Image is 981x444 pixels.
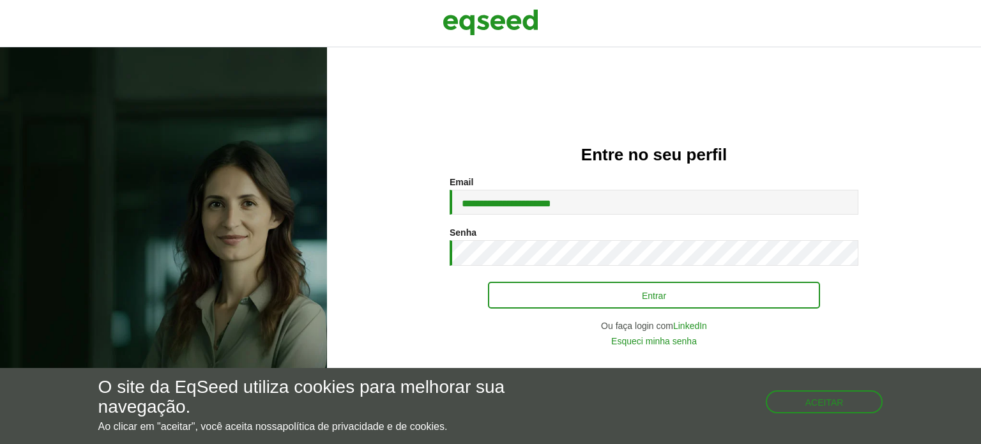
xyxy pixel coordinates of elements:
[611,337,697,346] a: Esqueci minha senha
[98,378,569,417] h5: O site da EqSeed utiliza cookies para melhorar sua navegação.
[443,6,538,38] img: EqSeed Logo
[450,178,473,187] label: Email
[282,422,445,432] a: política de privacidade e de cookies
[673,321,707,330] a: LinkedIn
[353,146,955,164] h2: Entre no seu perfil
[450,321,858,330] div: Ou faça login com
[98,420,569,433] p: Ao clicar em "aceitar", você aceita nossa .
[488,282,820,309] button: Entrar
[450,228,476,237] label: Senha
[766,390,883,413] button: Aceitar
